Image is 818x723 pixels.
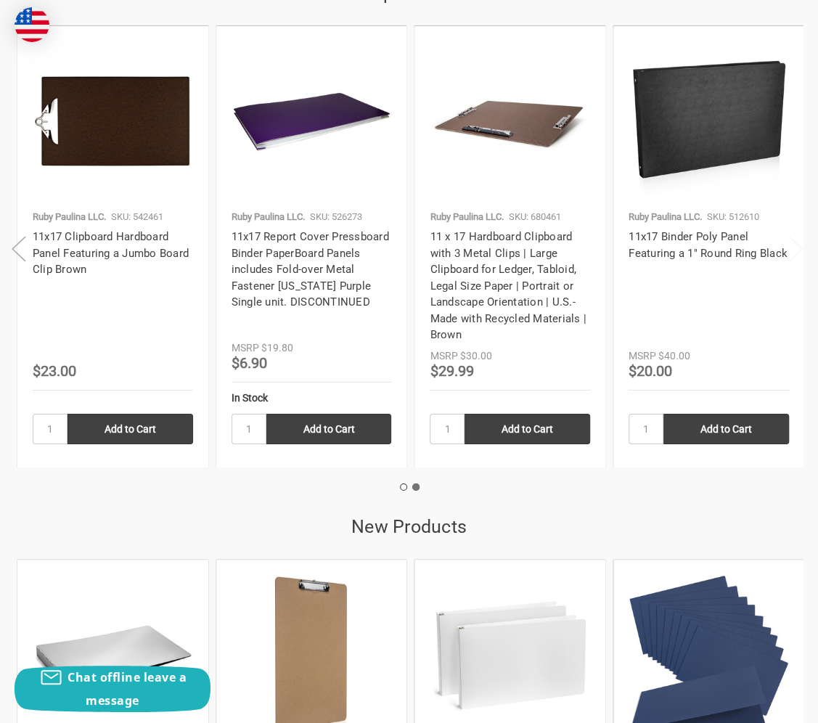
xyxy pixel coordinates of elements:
span: $6.90 [232,354,267,372]
div: MSRP [232,340,259,356]
img: 11x17 Report Cover Pressboard Binder PaperBoard Panels includes Fold-over Metal Fastener Louisian... [232,41,392,202]
img: 11x17 Clipboard Hardboard Panel Featuring a Jumbo Board Clip Brown [33,41,193,202]
button: 2 of 2 [412,483,420,491]
p: Ruby Paulina LLC. [430,210,503,224]
img: 17x11 Clipboard Hardboard Panel Featuring 3 Clips Brown [430,41,590,202]
a: 11 x 17 Hardboard Clipboard with 3 Metal Clips | Large Clipboard for Ledger, Tabloid, Legal Size ... [430,230,586,341]
p: SKU: 526273 [310,210,362,224]
img: duty and tax information for United States [15,7,49,42]
p: SKU: 680461 [508,210,560,224]
button: Previous [4,227,33,271]
button: Next [781,227,810,271]
input: Add to Cart [663,414,789,444]
a: 11x17 Report Cover Pressboard Binder PaperBoard Panels includes Fold-over Metal Fastener [US_STAT... [232,230,389,309]
button: 1 of 2 [400,483,407,491]
a: 11x17 Clipboard Hardboard Panel Featuring a Jumbo Board Clip Brown [33,230,189,276]
p: Ruby Paulina LLC. [33,210,106,224]
input: Add to Cart [68,414,193,444]
span: $19.80 [261,342,293,354]
div: In Stock [232,391,392,406]
span: $20.00 [629,362,672,380]
button: Chat offline leave a message [15,666,210,712]
input: Add to Cart [266,414,392,444]
span: $30.00 [459,350,491,361]
p: Ruby Paulina LLC. [629,210,702,224]
span: $23.00 [33,362,76,380]
img: 11x17 Binder Poly Panel Featuring a 1" Round Ring Black [629,41,789,202]
span: $29.99 [430,362,473,380]
span: Chat offline leave a message [68,669,187,708]
p: SKU: 542461 [111,210,163,224]
span: $40.00 [658,350,690,361]
div: MSRP [629,348,656,364]
p: SKU: 512610 [707,210,759,224]
h2: New Products [15,513,803,541]
input: Add to Cart [465,414,590,444]
a: 11x17 Binder Poly Panel Featuring a 1" Round Ring Black [629,230,788,260]
p: Ruby Paulina LLC. [232,210,305,224]
div: MSRP [430,348,457,364]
